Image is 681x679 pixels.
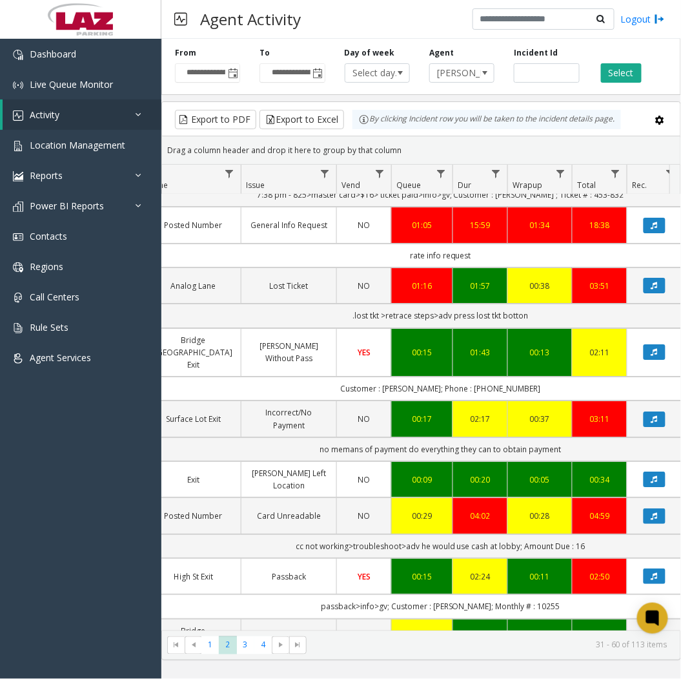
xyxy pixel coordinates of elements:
span: Activity [30,109,59,121]
span: Page 1 [201,636,219,654]
a: General Info Request [249,219,329,231]
img: 'icon' [13,171,23,182]
a: 00:13 [516,346,564,359]
img: 'icon' [13,323,23,333]
a: Rec. Filter Menu [662,165,679,182]
span: Contacts [30,230,67,242]
a: 18:38 [580,219,619,231]
label: Incident Id [514,47,558,59]
a: 01:05 [400,219,445,231]
a: Bridge [GEOGRAPHIC_DATA] Exit [154,625,233,662]
a: 00:28 [516,510,564,522]
a: 00:37 [516,413,564,425]
span: Call Centers [30,291,79,303]
span: NO [358,413,371,424]
div: Data table [162,165,680,631]
span: NO [358,474,371,485]
a: 00:05 [516,474,564,486]
span: Reports [30,169,63,182]
span: YES [358,571,371,582]
span: Go to the first page [171,640,181,651]
a: Queue Filter Menu [432,165,450,182]
a: Logout [621,12,665,26]
a: Exit [154,474,233,486]
a: Issue Filter Menu [316,165,334,182]
a: NO [345,219,383,231]
div: 01:57 [461,280,500,292]
a: NO [345,280,383,292]
div: 03:11 [580,413,619,425]
img: 'icon' [13,50,23,60]
a: 00:17 [400,413,445,425]
div: 00:09 [400,474,445,486]
span: Total [577,180,596,191]
div: 00:29 [400,510,445,522]
span: NO [358,510,371,521]
span: Power BI Reports [30,200,104,212]
span: Toggle popup [310,64,325,82]
a: 00:34 [580,474,619,486]
span: [PERSON_NAME] [430,64,481,82]
a: [PERSON_NAME] Without Pass [249,340,329,364]
a: 01:34 [516,219,564,231]
a: 02:50 [580,570,619,583]
a: 01:43 [461,346,500,359]
a: Lost Ticket [249,280,329,292]
a: 02:11 [580,346,619,359]
a: 03:51 [580,280,619,292]
a: Vend Filter Menu [371,165,389,182]
a: 04:59 [580,510,619,522]
a: 04:02 [461,510,500,522]
a: Bridge [GEOGRAPHIC_DATA] Exit [154,334,233,371]
a: 15:59 [461,219,500,231]
img: 'icon' [13,353,23,364]
span: Go to the first page [167,636,185,654]
a: Lane Filter Menu [221,165,238,182]
img: logout [655,12,665,26]
a: Analog Lane [154,280,233,292]
span: Vend [341,180,360,191]
div: 00:38 [516,280,564,292]
h3: Agent Activity [194,3,307,35]
span: Regions [30,260,63,273]
img: 'icon' [13,110,23,121]
span: Go to the previous page [188,640,199,651]
a: Dur Filter Menu [487,165,505,182]
button: Export to PDF [175,110,256,129]
span: Wrapup [513,180,542,191]
div: By clicking Incident row you will be taken to the incident details page. [352,110,621,129]
img: 'icon' [13,232,23,242]
div: 01:16 [400,280,445,292]
a: NO [345,474,383,486]
span: Page 3 [237,636,254,654]
span: Live Queue Monitor [30,78,113,90]
div: Drag a column header and drop it here to group by that column [162,139,680,162]
a: 00:20 [461,474,500,486]
img: infoIcon.svg [359,114,369,125]
a: Posted Number [154,219,233,231]
span: Dur [458,180,471,191]
a: Passback [249,570,329,583]
span: NO [358,220,371,231]
label: Agent [429,47,454,59]
a: Card Unreadable [249,510,329,522]
a: NO [345,413,383,425]
div: 02:17 [461,413,500,425]
div: 00:15 [400,346,445,359]
button: Select [601,63,642,83]
label: To [259,47,270,59]
a: 00:15 [400,570,445,583]
a: Activity [3,99,161,130]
